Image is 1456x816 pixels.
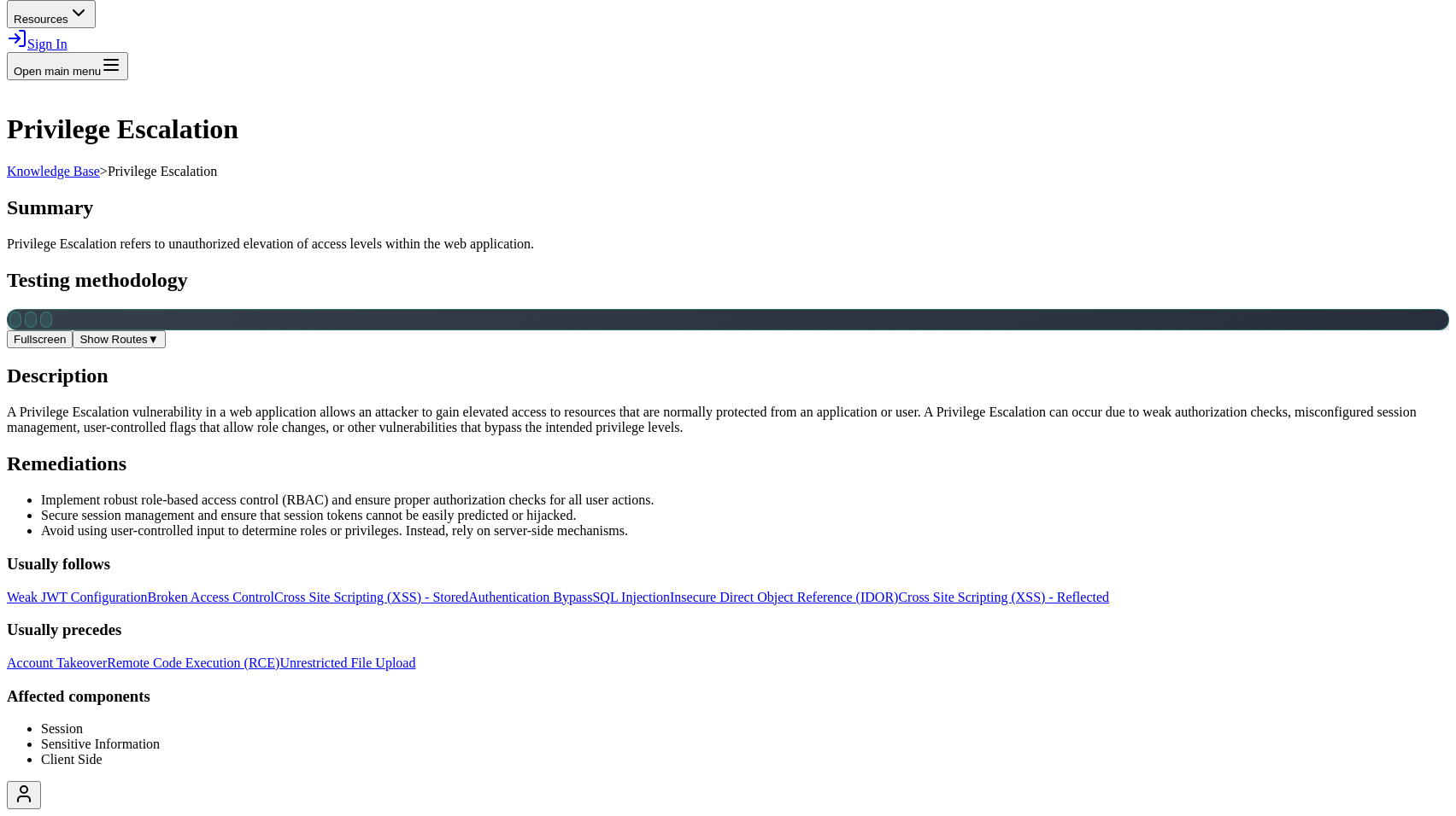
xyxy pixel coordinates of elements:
a: Unrestricted File Upload [279,656,415,670]
span: > [100,164,108,178]
a: Knowledge Base [7,164,100,178]
a: Account Takeover [7,656,107,670]
span: ▼ [148,333,159,346]
h1: Privilege Escalation [7,114,1449,145]
a: Weak JWT Configuration [7,590,148,604]
button: Fullscreen [7,330,73,348]
h3: Affected components [7,687,1449,706]
span: Sensitive Information [41,737,160,751]
h3: Usually follows [7,555,1449,574]
p: A Privilege Escalation vulnerability in a web application allows an attacker to gain elevated acc... [7,405,1449,435]
span: Privilege Escalation [108,164,217,178]
a: Cross Site Scripting (XSS) - Reflected [898,590,1109,604]
span: Client Side [41,752,103,766]
h3: Usually precedes [7,621,1449,639]
span: Session [41,721,83,736]
a: SQL Injection [592,590,670,604]
a: Broken Access Control [148,590,274,604]
h2: Remediations [7,452,1449,475]
span: Sign In [27,37,68,51]
h2: Summary [7,196,1449,219]
span: Avoid using user-controlled input to determine roles or privileges. Instead, rely on server-side ... [41,523,628,538]
a: Remote Code Execution (RCE) [107,656,279,670]
a: Cross Site Scripting (XSS) - Stored [274,590,468,604]
span: Resources [14,13,68,26]
a: Sign In [7,37,68,51]
h2: Description [7,364,1449,388]
h2: Testing methodology [7,269,1449,292]
button: Show Routes▼ [73,330,165,348]
button: Accessibility Options [7,781,41,809]
span: Secure session management and ensure that session tokens cannot be easily predicted or hijacked. [41,508,576,522]
span: Open main menu [14,65,101,78]
a: Insecure Direct Object Reference (IDOR) [670,590,898,604]
p: Privilege Escalation refers to unauthorized elevation of access levels within the web application. [7,236,1449,252]
a: Authentication Bypass [468,590,592,604]
button: Open main menu [7,52,128,80]
span: Implement robust role-based access control (RBAC) and ensure proper authorization checks for all ... [41,493,655,507]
